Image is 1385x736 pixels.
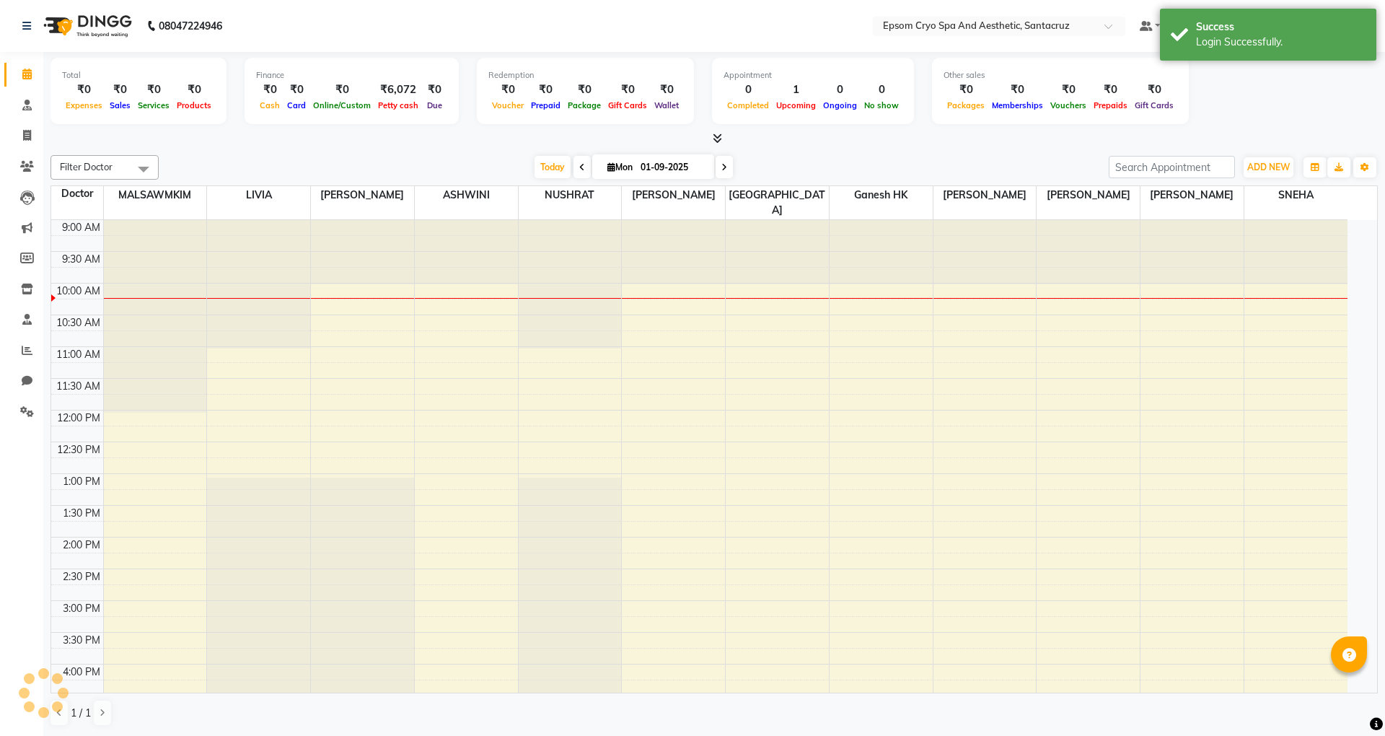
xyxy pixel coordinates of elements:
div: Finance [256,69,447,82]
div: 9:00 AM [59,220,103,235]
div: Other sales [944,69,1177,82]
span: 1 / 1 [71,706,91,721]
div: 3:30 PM [60,633,103,648]
div: 3:00 PM [60,601,103,616]
div: ₹0 [944,82,988,98]
div: Redemption [488,69,682,82]
div: 9:30 AM [59,252,103,267]
span: No show [861,100,902,110]
span: Card [283,100,309,110]
span: Memberships [988,100,1047,110]
div: ₹0 [1047,82,1090,98]
div: ₹0 [488,82,527,98]
span: Mon [604,162,636,172]
div: ₹0 [651,82,682,98]
div: 0 [724,82,773,98]
span: Prepaids [1090,100,1131,110]
span: Prepaid [527,100,564,110]
span: Gift Cards [1131,100,1177,110]
div: ₹0 [106,82,134,98]
div: ₹0 [988,82,1047,98]
div: Total [62,69,215,82]
div: ₹6,072 [374,82,422,98]
div: 0 [861,82,902,98]
span: [PERSON_NAME] [622,186,725,204]
span: LIVIA [207,186,310,204]
div: ₹0 [283,82,309,98]
span: Packages [944,100,988,110]
button: ADD NEW [1244,157,1293,178]
div: ₹0 [1090,82,1131,98]
div: 12:30 PM [54,442,103,457]
span: Expenses [62,100,106,110]
div: Doctor [51,186,103,201]
div: Login Successfully. [1196,35,1366,50]
span: Petty cash [374,100,422,110]
div: ₹0 [527,82,564,98]
div: 1 [773,82,819,98]
div: 11:00 AM [53,347,103,362]
span: SNEHA [1244,186,1347,204]
div: 2:30 PM [60,569,103,584]
span: [PERSON_NAME] [1037,186,1140,204]
span: Filter Doctor [60,161,113,172]
span: Ongoing [819,100,861,110]
span: NUSHRAT [519,186,622,204]
div: ₹0 [62,82,106,98]
input: 2025-09-01 [636,157,708,178]
span: [PERSON_NAME] [933,186,1037,204]
div: 11:30 AM [53,379,103,394]
span: [GEOGRAPHIC_DATA] [726,186,829,219]
div: ₹0 [134,82,173,98]
span: Package [564,100,604,110]
div: ₹0 [173,82,215,98]
div: Appointment [724,69,902,82]
span: Online/Custom [309,100,374,110]
div: 1:30 PM [60,506,103,521]
span: Upcoming [773,100,819,110]
span: Products [173,100,215,110]
span: Today [535,156,571,178]
span: [PERSON_NAME] [1140,186,1244,204]
div: Success [1196,19,1366,35]
span: Voucher [488,100,527,110]
span: Vouchers [1047,100,1090,110]
div: 10:00 AM [53,284,103,299]
div: ₹0 [564,82,604,98]
div: 0 [819,82,861,98]
div: 2:00 PM [60,538,103,553]
span: Gift Cards [604,100,651,110]
div: 4:00 PM [60,665,103,680]
span: Cash [256,100,283,110]
span: Completed [724,100,773,110]
span: MALSAWMKIM [104,186,207,204]
span: [PERSON_NAME] [311,186,414,204]
div: ₹0 [309,82,374,98]
b: 08047224946 [159,6,222,46]
input: Search Appointment [1109,156,1235,178]
div: ₹0 [604,82,651,98]
span: Due [423,100,446,110]
span: Sales [106,100,134,110]
div: 10:30 AM [53,315,103,330]
span: Ganesh HK [830,186,933,204]
span: Services [134,100,173,110]
span: ADD NEW [1247,162,1290,172]
span: Wallet [651,100,682,110]
span: ASHWINI [415,186,518,204]
div: ₹0 [1131,82,1177,98]
div: 12:00 PM [54,411,103,426]
img: logo [37,6,136,46]
div: ₹0 [256,82,283,98]
div: ₹0 [422,82,447,98]
div: 1:00 PM [60,474,103,489]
